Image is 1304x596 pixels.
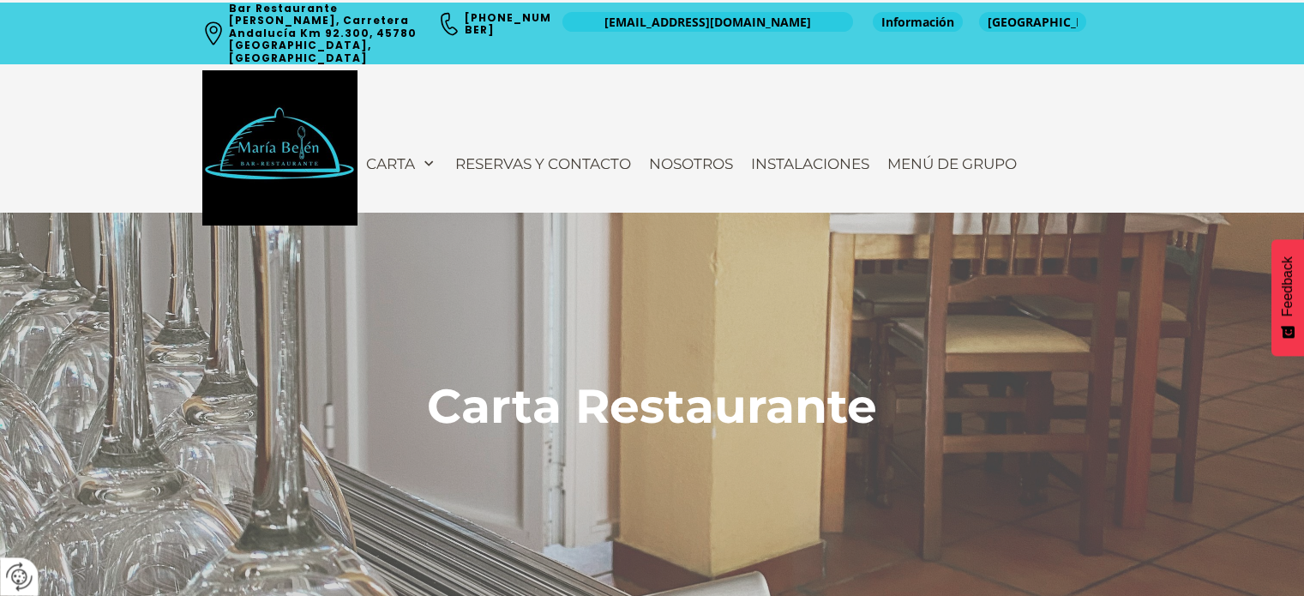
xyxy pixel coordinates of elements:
span: Nosotros [649,155,733,172]
a: [EMAIL_ADDRESS][DOMAIN_NAME] [562,12,853,32]
span: Feedback [1280,256,1295,316]
a: Carta [358,147,446,181]
span: Menú de Grupo [887,155,1017,172]
button: Feedback - Mostrar encuesta [1271,239,1304,356]
span: Carta Restaurante [427,377,877,435]
span: Información [881,14,954,31]
img: Bar Restaurante María Belén [202,70,358,226]
a: Instalaciones [742,147,878,181]
a: Bar Restaurante [PERSON_NAME], Carretera Andalucía Km 92.300, 45780 [GEOGRAPHIC_DATA], [GEOGRAPHI... [229,1,420,65]
a: Información [873,12,963,32]
span: Reservas y contacto [455,155,631,172]
a: Reservas y contacto [447,147,640,181]
span: Carta [366,155,415,172]
a: [PHONE_NUMBER] [465,10,551,37]
a: Menú de Grupo [879,147,1025,181]
span: [GEOGRAPHIC_DATA] [988,14,1078,31]
span: Instalaciones [751,155,869,172]
span: [EMAIL_ADDRESS][DOMAIN_NAME] [604,14,811,31]
a: [GEOGRAPHIC_DATA] [979,12,1086,32]
a: Nosotros [640,147,742,181]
